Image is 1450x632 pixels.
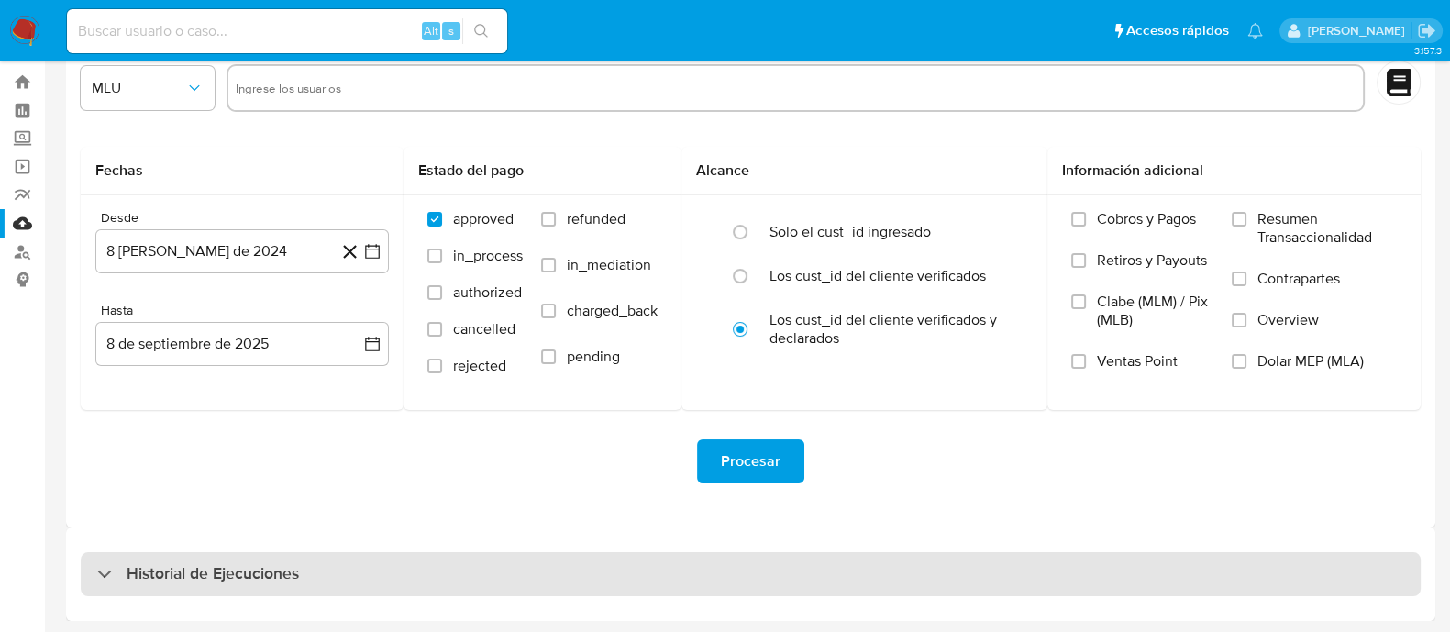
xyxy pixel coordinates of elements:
[462,18,500,44] button: search-icon
[1247,23,1263,39] a: Notificaciones
[448,22,454,39] span: s
[424,22,438,39] span: Alt
[67,19,507,43] input: Buscar usuario o caso...
[1417,21,1436,40] a: Salir
[1307,22,1411,39] p: martin.degiuli@mercadolibre.com
[1126,21,1229,40] span: Accesos rápidos
[1413,43,1441,58] span: 3.157.3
